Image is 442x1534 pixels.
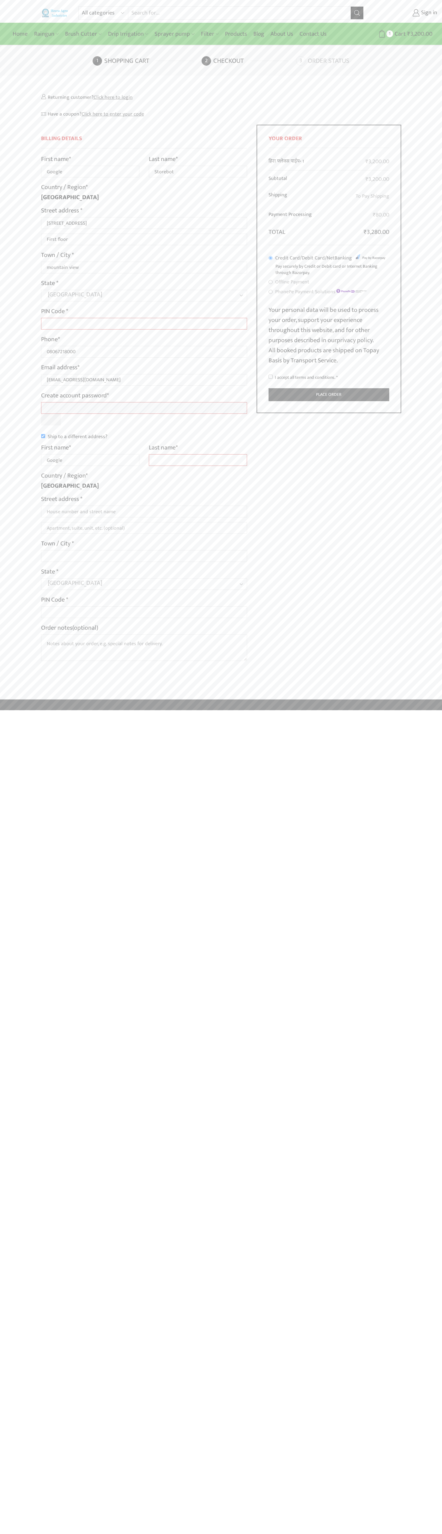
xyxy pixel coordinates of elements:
[48,579,229,587] span: Maharashtra
[373,210,376,220] span: ₹
[41,334,60,344] label: Phone
[366,175,368,184] span: ₹
[41,110,401,118] div: Have a coupon?
[41,623,98,633] label: Order notes
[41,595,68,605] label: PIN Code
[222,27,250,41] a: Products
[269,305,389,366] p: Your personal data will be used to process your order, support your experience throughout this we...
[41,494,82,504] label: Street address
[149,443,178,453] label: Last name
[41,567,58,577] label: State
[351,7,363,19] button: Search button
[62,27,105,41] a: Brush Cutter
[275,374,335,381] span: I accept all terms and conditions.
[269,154,336,170] td: हिरा फ्लेक्स पाईप
[356,192,389,201] label: To Pay Shipping
[41,480,99,491] strong: [GEOGRAPHIC_DATA]
[41,93,401,101] div: Returning customer?
[269,170,336,187] th: Subtotal
[41,434,45,438] input: Ship to a different address?
[275,287,367,296] label: PhonePe Payment Solutions
[269,207,336,223] th: Payment Processing
[41,390,109,401] label: Create account password
[300,158,304,165] strong: × 1
[364,227,367,237] span: ₹
[41,362,80,372] label: Email address
[269,223,336,237] th: Total
[149,154,178,164] label: Last name
[41,443,71,453] label: First name
[393,30,406,38] span: Cart
[94,93,133,101] a: Click here to login
[373,210,389,220] bdi: 80.00
[336,374,338,381] abbr: required
[151,27,197,41] a: Sprayer pump
[364,227,389,237] bdi: 3,280.00
[31,27,62,41] a: Raingun
[41,290,247,301] span: State
[386,30,393,37] span: 1
[128,7,350,19] input: Search for...
[366,157,389,166] bdi: 3,200.00
[269,134,302,143] span: Your order
[48,432,107,441] span: Ship to a different address?
[370,28,433,40] a: 1 Cart ₹3,200.00
[105,27,151,41] a: Drip Irrigation
[366,175,389,184] bdi: 3,200.00
[407,29,410,39] span: ₹
[41,538,74,549] label: Town / City
[269,375,273,379] input: I accept all terms and conditions. *
[41,506,247,517] input: House number and street name
[269,388,389,401] button: Place order
[41,192,99,203] strong: [GEOGRAPHIC_DATA]
[41,205,82,216] label: Street address
[407,29,433,39] bdi: 3,200.00
[41,182,88,192] label: Country / Region
[41,134,82,143] span: Billing Details
[198,27,222,41] a: Filter
[373,7,437,19] a: Sign in
[250,27,267,41] a: Blog
[41,278,58,288] label: State
[336,288,367,294] img: PhonePe Payment Solutions
[275,277,309,287] label: Offline Payment
[41,578,247,590] span: State
[82,110,144,118] a: Enter your coupon code
[354,253,385,261] img: Credit Card/Debit Card/NetBanking
[41,154,71,164] label: First name
[72,622,98,633] span: (optional)
[267,27,296,41] a: About Us
[296,27,330,41] a: Contact Us
[9,27,31,41] a: Home
[41,234,247,245] input: Apartment, suite, unit, etc. (optional)
[269,187,336,207] th: Shipping
[275,253,387,263] label: Credit Card/Debit Card/NetBanking
[41,414,61,425] button: Show password
[41,217,247,229] input: House number and street name
[93,56,200,66] a: Shopping cart
[420,9,437,17] span: Sign in
[41,522,247,534] input: Apartment, suite, unit, etc. (optional)
[366,157,368,166] span: ₹
[48,290,229,299] span: Maharashtra
[275,263,389,276] p: Pay securely by Credit or Debit card or Internet Banking through Razorpay.
[337,335,372,346] a: privacy policy
[41,306,68,316] label: PIN Code
[41,471,88,481] label: Country / Region
[41,250,74,260] label: Town / City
